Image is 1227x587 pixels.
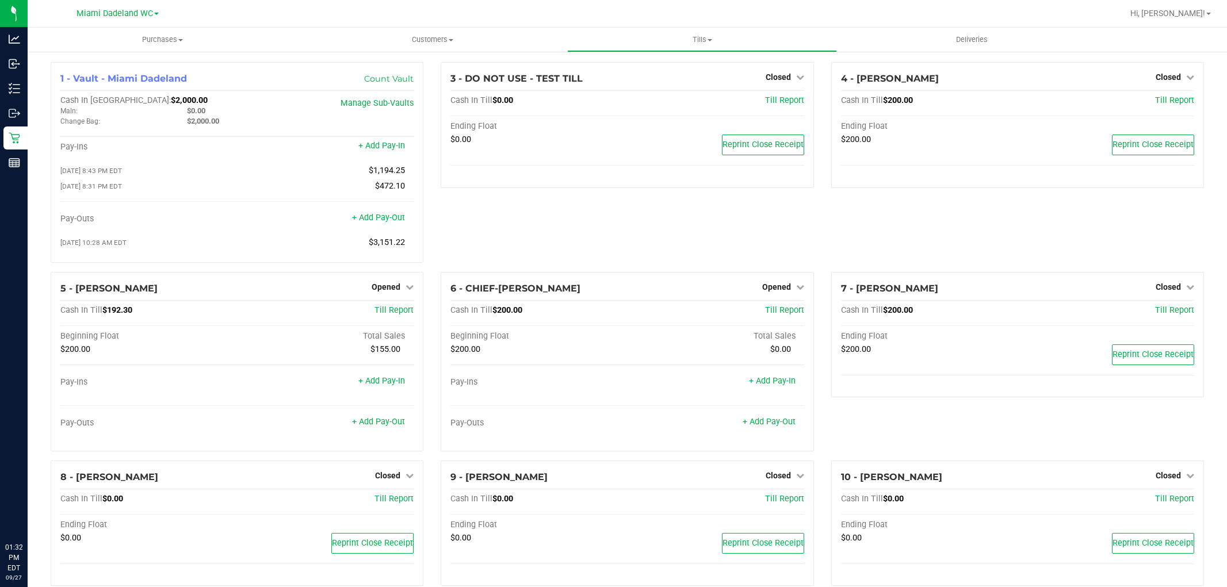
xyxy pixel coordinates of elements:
[358,376,405,386] a: + Add Pay-In
[883,95,913,105] span: $200.00
[60,520,237,530] div: Ending Float
[60,471,158,482] span: 8 - [PERSON_NAME]
[60,167,122,175] span: [DATE] 8:43 PM EDT
[841,283,938,294] span: 7 - [PERSON_NAME]
[841,121,1018,132] div: Ending Float
[450,331,627,342] div: Beginning Float
[60,305,102,315] span: Cash In Till
[450,377,627,388] div: Pay-Ins
[1113,350,1194,359] span: Reprint Close Receipt
[450,305,492,315] span: Cash In Till
[370,344,400,354] span: $155.00
[9,58,20,70] inline-svg: Inbound
[352,213,405,222] a: + Add Pay-Out
[841,305,883,315] span: Cash In Till
[450,135,471,144] span: $0.00
[627,331,804,342] div: Total Sales
[9,33,20,45] inline-svg: Analytics
[60,418,237,428] div: Pay-Outs
[364,74,414,84] a: Count Vault
[749,376,796,386] a: + Add Pay-In
[60,182,122,190] span: [DATE] 8:31 PM EDT
[331,533,414,554] button: Reprint Close Receipt
[765,95,804,105] span: Till Report
[5,573,22,582] p: 09/27
[237,331,414,342] div: Total Sales
[450,520,627,530] div: Ending Float
[1113,140,1194,149] span: Reprint Close Receipt
[375,471,400,480] span: Closed
[883,494,904,504] span: $0.00
[341,98,414,108] a: Manage Sub-Vaults
[369,237,405,247] span: $3,151.22
[1155,494,1194,504] a: Till Report
[450,121,627,132] div: Ending Float
[567,28,837,52] a: Tills
[841,95,883,105] span: Cash In Till
[28,28,297,52] a: Purchases
[568,34,836,45] span: Tills
[1130,9,1205,18] span: Hi, [PERSON_NAME]!
[765,305,804,315] a: Till Report
[60,533,81,543] span: $0.00
[841,533,862,543] span: $0.00
[60,494,102,504] span: Cash In Till
[60,214,237,224] div: Pay-Outs
[102,305,132,315] span: $192.30
[770,344,791,354] span: $0.00
[60,331,237,342] div: Beginning Float
[1156,282,1181,291] span: Closed
[450,494,492,504] span: Cash In Till
[77,9,153,18] span: Miami Dadeland WC
[450,471,548,482] span: 9 - [PERSON_NAME]
[12,495,46,530] iframe: Resource center
[941,34,1003,45] span: Deliveries
[723,140,804,149] span: Reprint Close Receipt
[60,73,187,84] span: 1 - Vault - Miami Dadeland
[374,494,414,504] span: Till Report
[28,34,297,45] span: Purchases
[187,117,219,125] span: $2,000.00
[171,95,208,105] span: $2,000.00
[765,494,804,504] a: Till Report
[1112,344,1194,365] button: Reprint Close Receipt
[841,344,871,354] span: $200.00
[492,494,513,504] span: $0.00
[766,72,791,82] span: Closed
[883,305,913,315] span: $200.00
[298,34,567,45] span: Customers
[743,417,796,427] a: + Add Pay-Out
[450,344,480,354] span: $200.00
[102,494,123,504] span: $0.00
[766,471,791,480] span: Closed
[1113,538,1194,548] span: Reprint Close Receipt
[450,283,580,294] span: 6 - CHIEF-[PERSON_NAME]
[723,538,804,548] span: Reprint Close Receipt
[837,28,1107,52] a: Deliveries
[762,282,791,291] span: Opened
[60,142,237,152] div: Pay-Ins
[187,106,205,115] span: $0.00
[450,73,583,84] span: 3 - DO NOT USE - TEST TILL
[1155,305,1194,315] a: Till Report
[1112,135,1194,155] button: Reprint Close Receipt
[1112,533,1194,554] button: Reprint Close Receipt
[1156,72,1181,82] span: Closed
[60,239,127,247] span: [DATE] 10:28 AM EDT
[5,542,22,573] p: 01:32 PM EDT
[841,135,871,144] span: $200.00
[722,533,804,554] button: Reprint Close Receipt
[60,283,158,294] span: 5 - [PERSON_NAME]
[297,28,567,52] a: Customers
[60,377,237,388] div: Pay-Ins
[374,305,414,315] a: Till Report
[1155,95,1194,105] a: Till Report
[492,95,513,105] span: $0.00
[369,166,405,175] span: $1,194.25
[372,282,400,291] span: Opened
